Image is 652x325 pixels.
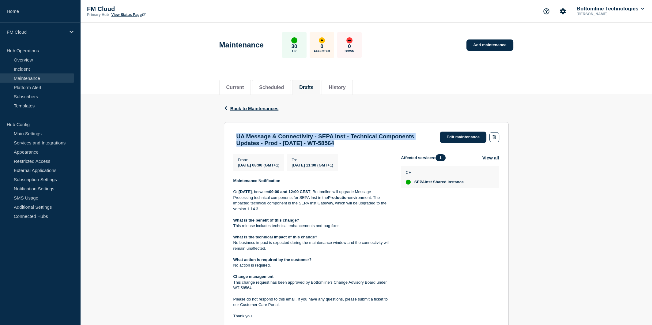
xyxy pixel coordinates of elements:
[466,39,513,51] a: Add maintenance
[435,154,446,161] span: 1
[345,50,354,53] p: Down
[230,106,279,111] span: Back to Maintenances
[233,235,318,239] strong: What is the technical impact of this change?
[440,132,486,143] a: Edit maintenance
[575,6,645,12] button: Bottomline Technologies
[320,43,323,50] p: 0
[299,85,313,90] button: Drafts
[292,50,296,53] p: Up
[226,85,244,90] button: Current
[291,43,297,50] p: 30
[292,163,333,167] span: [DATE] 11:00 (GMT+1)
[259,85,284,90] button: Scheduled
[233,223,391,229] p: This release includes technical enhancements and bug fixes.
[87,6,209,13] p: FM Cloud
[233,280,391,291] p: This change request has been approved by Bottomline’s Change Advisory Board under WT-58564.
[233,263,391,268] p: No action is required.
[238,158,280,162] p: From :
[406,170,464,175] p: CH
[482,154,499,161] button: View all
[236,133,434,147] h3: UA Message & Connectivity - SEPA Inst - Technical Components Updates - Prod - [DATE] - WT-58564
[319,37,325,43] div: affected
[233,257,312,262] strong: What action is required by the customer?
[87,13,109,17] p: Primary Hub
[238,163,280,167] span: [DATE] 08:00 (GMT+1)
[401,154,449,161] span: Affected services:
[224,106,279,111] button: Back to Maintenances
[575,12,639,16] p: [PERSON_NAME]
[233,297,391,308] p: Please do not respond to this email. If you have any questions, please submit a ticket to our Cus...
[292,158,333,162] p: To :
[219,41,264,49] h1: Maintenance
[233,240,391,251] p: No business impact is expected during the maintenance window and the connectivity will remain una...
[233,218,299,222] strong: What is the benefit of this change?
[348,43,351,50] p: 0
[233,189,391,212] p: On , between , Bottomline will upgrade Message Processing technical components for SEPA Inst in t...
[111,13,145,17] a: View Status Page
[239,189,252,194] strong: [DATE]
[346,37,352,43] div: down
[314,50,330,53] p: Affected
[269,189,310,194] strong: 09:00 and 12:00 CEST
[329,85,345,90] button: History
[7,29,66,35] p: FM Cloud
[233,274,273,279] strong: Change management
[291,37,297,43] div: up
[233,313,391,319] p: Thank you.
[414,180,464,185] span: SEPAinst Shared Instance
[556,5,569,18] button: Account settings
[233,178,281,183] strong: Maintenance Notification
[328,195,349,200] strong: Production
[540,5,553,18] button: Support
[406,180,411,185] div: up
